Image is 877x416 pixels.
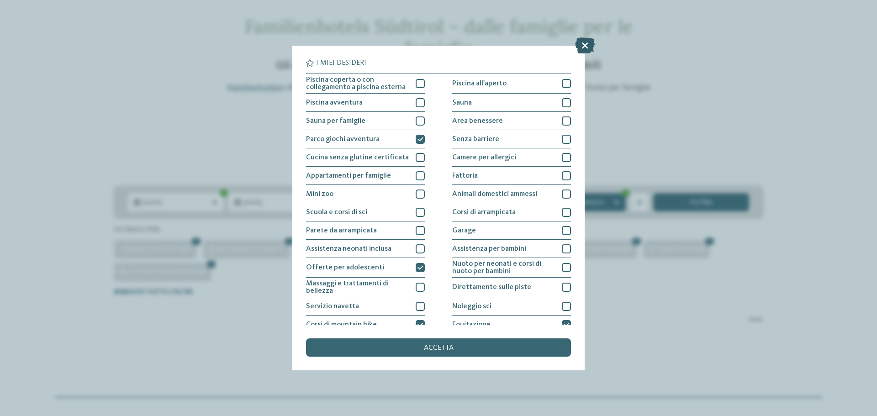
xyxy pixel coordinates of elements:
span: Corsi di arrampicata [452,209,516,216]
span: Piscina avventura [306,99,363,106]
span: Piscina all'aperto [452,80,507,87]
span: Corsi di mountain bike [306,321,377,328]
span: Parete da arrampicata [306,227,377,234]
span: Sauna [452,99,472,106]
span: Direttamente sulle piste [452,284,531,291]
span: Nuoto per neonati e corsi di nuoto per bambini [452,260,555,275]
span: Appartamenti per famiglie [306,172,391,179]
span: Cucina senza glutine certificata [306,154,409,161]
span: Sauna per famiglie [306,117,365,125]
span: accetta [424,344,454,352]
span: Servizio navetta [306,303,359,310]
span: Assistenza per bambini [452,245,526,253]
span: Parco giochi avventura [306,136,380,143]
span: Noleggio sci [452,303,491,310]
span: Piscina coperta o con collegamento a piscina esterna [306,76,409,91]
span: Area benessere [452,117,503,125]
span: Fattoria [452,172,478,179]
span: Animali domestici ammessi [452,190,537,198]
span: Equitazione [452,321,491,328]
span: I miei desideri [316,59,366,67]
span: Offerte per adolescenti [306,264,384,271]
span: Mini zoo [306,190,333,198]
span: Massaggi e trattamenti di bellezza [306,280,409,295]
span: Scuola e corsi di sci [306,209,367,216]
span: Garage [452,227,476,234]
span: Senza barriere [452,136,499,143]
span: Camere per allergici [452,154,516,161]
span: Assistenza neonati inclusa [306,245,391,253]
